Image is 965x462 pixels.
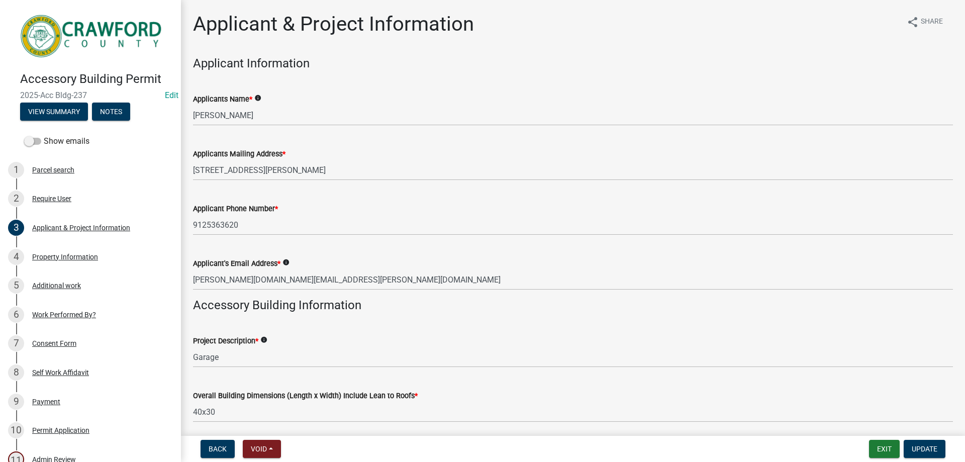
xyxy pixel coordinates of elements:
[32,166,74,173] div: Parcel search
[32,398,60,405] div: Payment
[193,338,258,345] label: Project Description
[8,278,24,294] div: 5
[912,445,937,453] span: Update
[869,440,900,458] button: Exit
[165,90,178,100] wm-modal-confirm: Edit Application Number
[209,445,227,453] span: Back
[32,369,89,376] div: Self Work Affidavit
[32,282,81,289] div: Additional work
[921,16,943,28] span: Share
[24,135,89,147] label: Show emails
[282,259,289,266] i: info
[8,249,24,265] div: 4
[8,364,24,381] div: 8
[32,195,71,202] div: Require User
[193,393,418,400] label: Overall Building Dimensions (Length x Width) Include Lean to Roofs
[201,440,235,458] button: Back
[193,56,953,71] h4: Applicant Information
[193,96,252,103] label: Applicants Name
[193,151,285,158] label: Applicants Mailing Address
[20,90,161,100] span: 2025-Acc Bldg-237
[92,108,130,116] wm-modal-confirm: Notes
[92,103,130,121] button: Notes
[899,12,951,32] button: shareShare
[8,220,24,236] div: 3
[32,253,98,260] div: Property Information
[20,11,165,61] img: Crawford County, Georgia
[904,440,945,458] button: Update
[254,95,261,102] i: info
[32,311,96,318] div: Work Performed By?
[907,16,919,28] i: share
[193,298,953,313] h4: Accessory Building Information
[193,12,474,36] h1: Applicant & Project Information
[193,260,280,267] label: Applicant's Email Address
[8,335,24,351] div: 7
[251,445,267,453] span: Void
[260,336,267,343] i: info
[243,440,281,458] button: Void
[20,108,88,116] wm-modal-confirm: Summary
[165,90,178,100] a: Edit
[8,422,24,438] div: 10
[20,72,173,86] h4: Accessory Building Permit
[193,206,278,213] label: Applicant Phone Number
[8,162,24,178] div: 1
[8,307,24,323] div: 6
[32,224,130,231] div: Applicant & Project Information
[20,103,88,121] button: View Summary
[32,340,76,347] div: Consent Form
[8,394,24,410] div: 9
[8,191,24,207] div: 2
[32,427,89,434] div: Permit Application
